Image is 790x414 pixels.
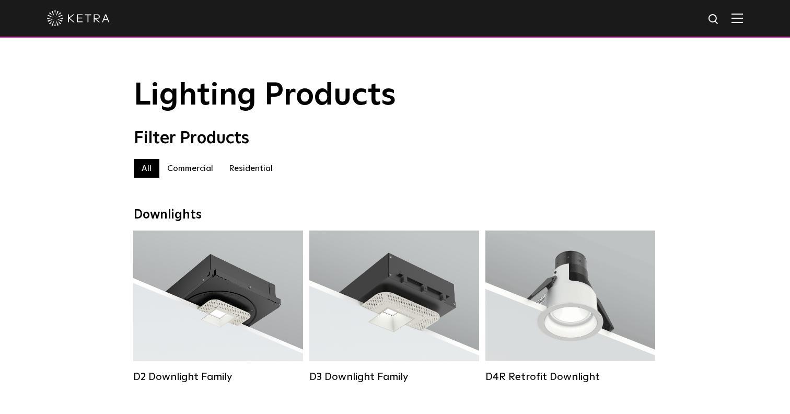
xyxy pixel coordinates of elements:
[309,371,479,383] div: D3 Downlight Family
[485,231,655,383] a: D4R Retrofit Downlight Lumen Output:800Colors:White / BlackBeam Angles:15° / 25° / 40° / 60°Watta...
[485,371,655,383] div: D4R Retrofit Downlight
[47,10,110,26] img: ketra-logo-2019-white
[134,80,396,111] span: Lighting Products
[134,159,159,178] label: All
[309,231,479,383] a: D3 Downlight Family Lumen Output:700 / 900 / 1100Colors:White / Black / Silver / Bronze / Paintab...
[221,159,281,178] label: Residential
[159,159,221,178] label: Commercial
[707,13,721,26] img: search icon
[134,129,656,148] div: Filter Products
[731,13,743,23] img: Hamburger%20Nav.svg
[134,208,656,223] div: Downlights
[133,371,303,383] div: D2 Downlight Family
[133,231,303,383] a: D2 Downlight Family Lumen Output:1200Colors:White / Black / Gloss Black / Silver / Bronze / Silve...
